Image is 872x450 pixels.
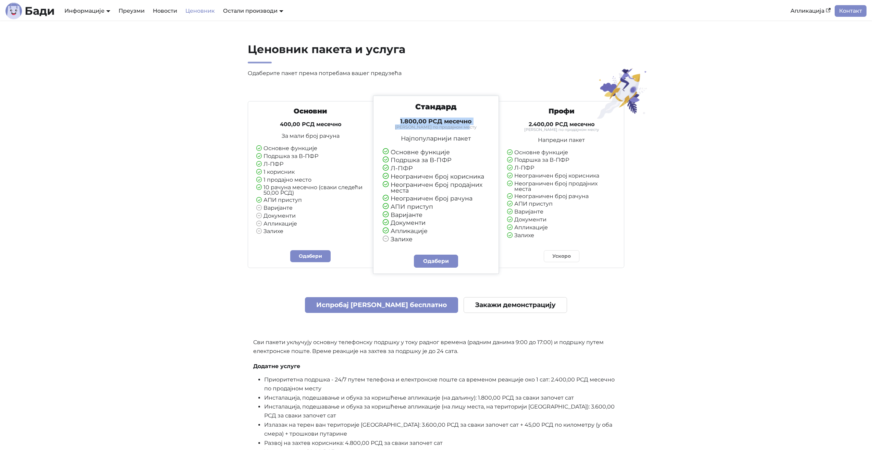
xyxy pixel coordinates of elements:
[256,161,365,168] li: Л-ПФР
[305,297,458,313] a: Испробај [PERSON_NAME] бесплатно
[256,169,365,175] li: 1 корисник
[64,8,110,14] a: Информације
[507,157,616,163] li: Подршка за В-ПФР
[253,363,619,370] h4: Додатне услуге
[464,297,567,313] a: Закажи демонстрацију
[383,182,490,194] li: Неограничен број продајних места
[414,255,458,268] a: Одабери
[383,195,490,202] li: Неограничен број рачуна
[507,225,616,231] li: Апликације
[149,5,181,17] a: Новости
[383,212,490,218] li: Варијанте
[264,375,619,393] li: Приоритетна подршка - 24/7 путем телефона и електронске поште са временом реакције око 1 сат: 2.4...
[114,5,149,17] a: Преузми
[256,213,365,219] li: Документи
[383,173,490,180] li: Неограничен број корисника
[256,197,365,204] li: АПИ приступ
[507,181,616,192] li: Неограничен број продајних места
[383,118,490,125] h4: 1.800,00 РСД месечно
[593,68,652,119] img: Ценовник пакета и услуга
[383,149,490,156] li: Основне функције
[507,121,616,128] h4: 2.400,00 РСД месечно
[256,107,365,115] h3: Основни
[248,69,501,78] p: Одаберите пакет према потребама вашег предузећа
[256,221,365,227] li: Апликације
[256,133,365,139] p: За мали број рачуна
[507,217,616,223] li: Документи
[507,194,616,200] li: Неограничен број рачуна
[256,205,365,211] li: Варијанте
[253,338,619,356] p: Сви пакети укључују основну телефонску подршку у току радног времена (радним данима 9:00 до 17:00...
[383,157,490,163] li: Подршка за В-ПФР
[256,177,365,183] li: 1 продајно место
[25,5,55,16] b: Бади
[264,393,619,402] li: Инсталација, подешавање и обука за коришћење апликације (на даљину): 1.800,00 РСД за сваки започе...
[507,150,616,156] li: Основне функције
[507,165,616,171] li: Л-ПФР
[383,236,490,243] li: Залихе
[383,228,490,234] li: Апликације
[786,5,835,17] a: Апликација
[383,102,490,112] h3: Стандард
[256,229,365,235] li: Залихе
[181,5,219,17] a: Ценовник
[507,201,616,207] li: АПИ приступ
[507,173,616,179] li: Неограничен број корисника
[264,421,619,439] li: Излазак на терен ван територије [GEOGRAPHIC_DATA]: 3.600,00 РСД за сваки започет сат + 45,00 РСД ...
[507,233,616,239] li: Залихе
[383,135,490,142] p: Најпопуларнији пакет
[383,165,490,172] li: Л-ПФР
[5,3,22,19] img: Лого
[383,125,490,129] small: [PERSON_NAME] по продајном месту
[507,137,616,143] p: Напредни пакет
[290,250,331,262] a: Одабери
[835,5,867,17] a: Контакт
[223,8,283,14] a: Остали производи
[507,209,616,215] li: Варијанте
[383,220,490,226] li: Документи
[264,402,619,421] li: Инсталација, подешавање и обука за коришћење апликације (на лицу места, на територији [GEOGRAPHIC...
[256,146,365,152] li: Основне функције
[507,128,616,132] small: [PERSON_NAME] по продајном месту
[264,439,619,448] li: Развој на захтев корисника: 4.800,00 РСД за сваки започет сат
[256,185,365,196] li: 10 рачуна месечно (сваки следећи 50,00 РСД)
[507,107,616,115] h3: Профи
[248,42,501,63] h2: Ценовник пакета и услуга
[256,121,365,128] h4: 400,00 РСД месечно
[256,154,365,160] li: Подршка за В-ПФР
[5,3,55,19] a: ЛогоБади
[383,204,490,210] li: АПИ приступ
